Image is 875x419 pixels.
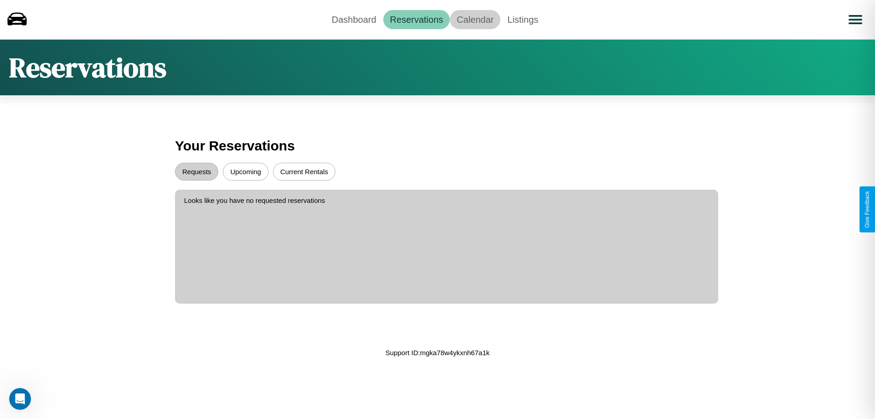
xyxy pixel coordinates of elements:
[223,163,268,181] button: Upcoming
[500,10,545,29] a: Listings
[175,163,218,181] button: Requests
[864,191,870,228] div: Give Feedback
[450,10,500,29] a: Calendar
[184,194,709,207] p: Looks like you have no requested reservations
[9,388,31,410] iframe: Intercom live chat
[175,134,700,158] h3: Your Reservations
[9,49,166,86] h1: Reservations
[325,10,383,29] a: Dashboard
[386,347,489,359] p: Support ID: mgka78w4ykxnh67a1k
[383,10,450,29] a: Reservations
[843,7,868,32] button: Open menu
[273,163,335,181] button: Current Rentals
